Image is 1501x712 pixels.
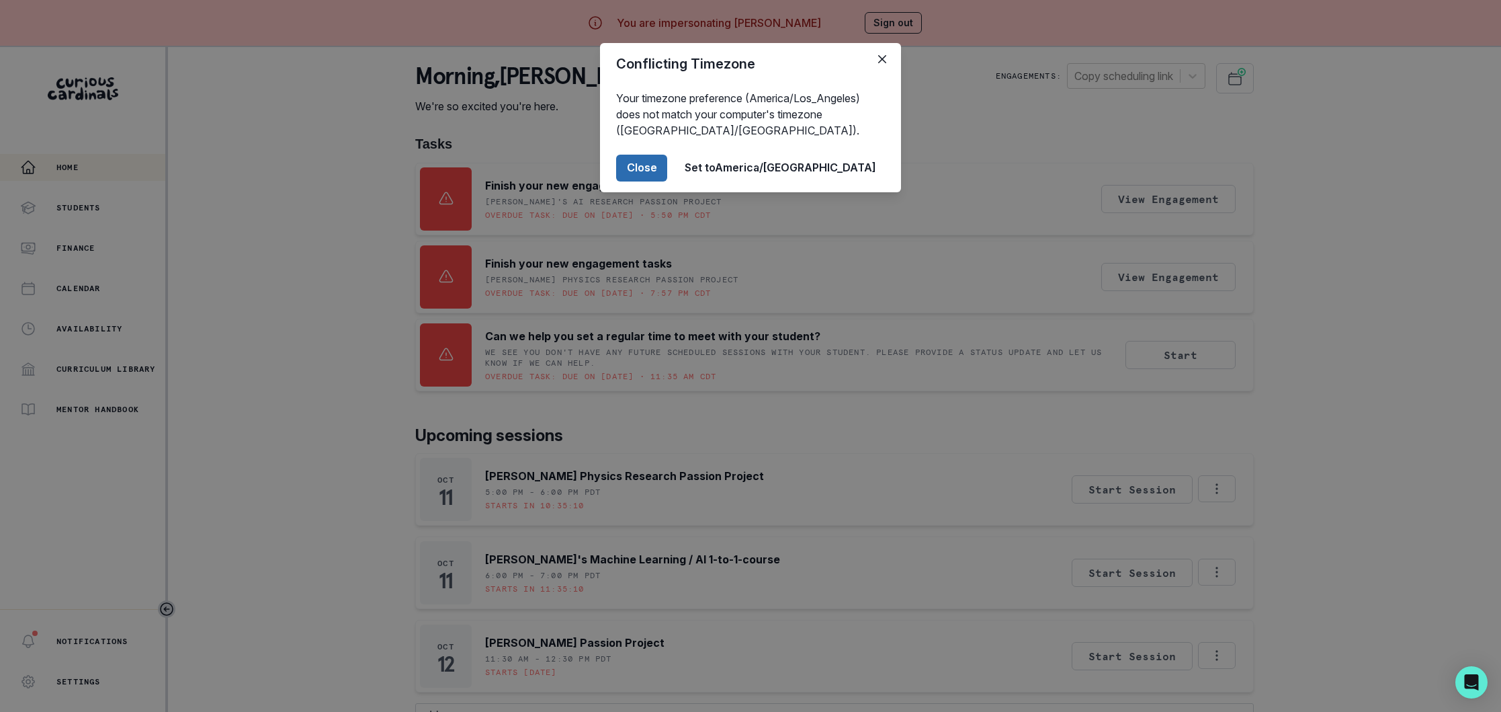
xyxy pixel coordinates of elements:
[600,43,901,85] header: Conflicting Timezone
[871,48,893,70] button: Close
[616,155,667,182] button: Close
[1455,666,1488,699] div: Open Intercom Messenger
[675,155,885,182] button: Set toAmerica/[GEOGRAPHIC_DATA]
[600,85,901,144] div: Your timezone preference (America/Los_Angeles) does not match your computer's timezone ([GEOGRAPH...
